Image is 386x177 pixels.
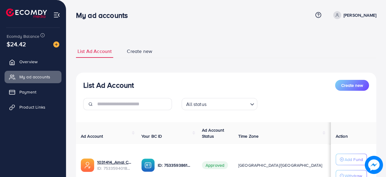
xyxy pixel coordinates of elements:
h3: My ad accounts [76,11,133,20]
input: Search for option [208,99,248,109]
img: logo [6,8,47,18]
a: Overview [5,56,61,68]
span: Time Zone [238,133,259,139]
div: Search for option [182,98,257,110]
span: List Ad Account [78,48,112,55]
img: ic-ba-acc.ded83a64.svg [141,159,155,172]
a: My ad accounts [5,71,61,83]
span: [GEOGRAPHIC_DATA]/[GEOGRAPHIC_DATA] [238,162,322,168]
div: <span class='underline'>1031414_Amal Collection_1754051557873</span></br>7533594018068971521 [97,159,132,172]
a: 1031414_Amal Collection_1754051557873 [97,159,132,165]
span: Ad Account Status [202,127,224,139]
h3: List Ad Account [83,81,134,90]
span: Product Links [19,104,45,110]
img: ic-ads-acc.e4c84228.svg [81,159,94,172]
span: ID: 7533594018068971521 [97,165,132,171]
p: ID: 7533593861403754513 [158,162,192,169]
span: Create new [341,82,363,88]
button: Create new [335,80,369,91]
img: image [366,157,382,173]
span: All status [185,100,208,109]
a: [PERSON_NAME] [331,11,376,19]
span: My ad accounts [19,74,50,80]
span: Your BC ID [141,133,162,139]
span: Ecomdy Balance [7,33,39,39]
a: Payment [5,86,61,98]
img: menu [53,11,60,18]
span: $24.42 [7,40,26,48]
span: Overview [19,59,38,65]
span: Create new [127,48,152,55]
p: [PERSON_NAME] [344,11,376,19]
span: Action [336,133,348,139]
span: Approved [202,161,228,169]
span: Payment [19,89,36,95]
a: Product Links [5,101,61,113]
img: image [53,41,59,48]
span: Ad Account [81,133,103,139]
p: Add Fund [345,156,363,163]
button: Add Fund [336,154,367,165]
